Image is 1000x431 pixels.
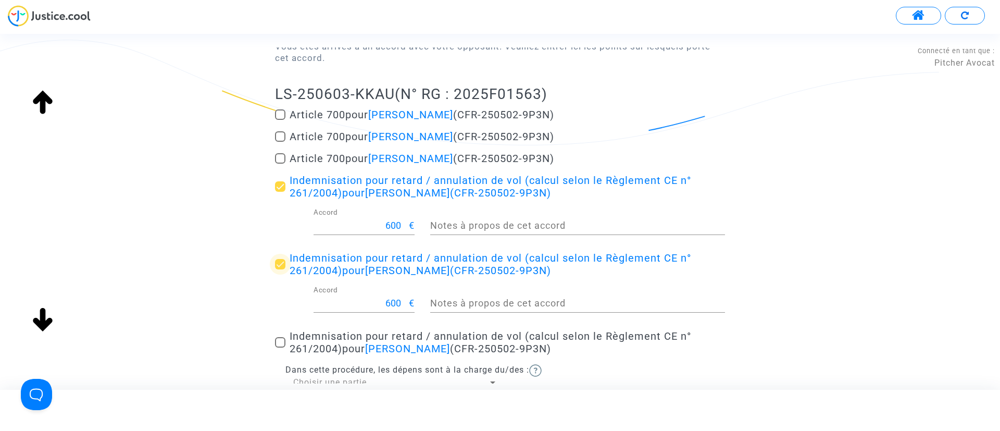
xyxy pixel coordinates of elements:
[21,379,52,410] iframe: Help Scout Beacon - Open
[275,41,710,63] span: Vous êtes arrivés à un accord avec votre opposant. Veuillez entrer ici les points sur lesquels po...
[275,85,725,103] h2: LS-250603-KKAU
[961,11,969,19] img: Recommencer le formulaire
[8,5,91,27] img: jc-logo.svg
[896,7,941,24] button: Accéder à mon espace utilisateur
